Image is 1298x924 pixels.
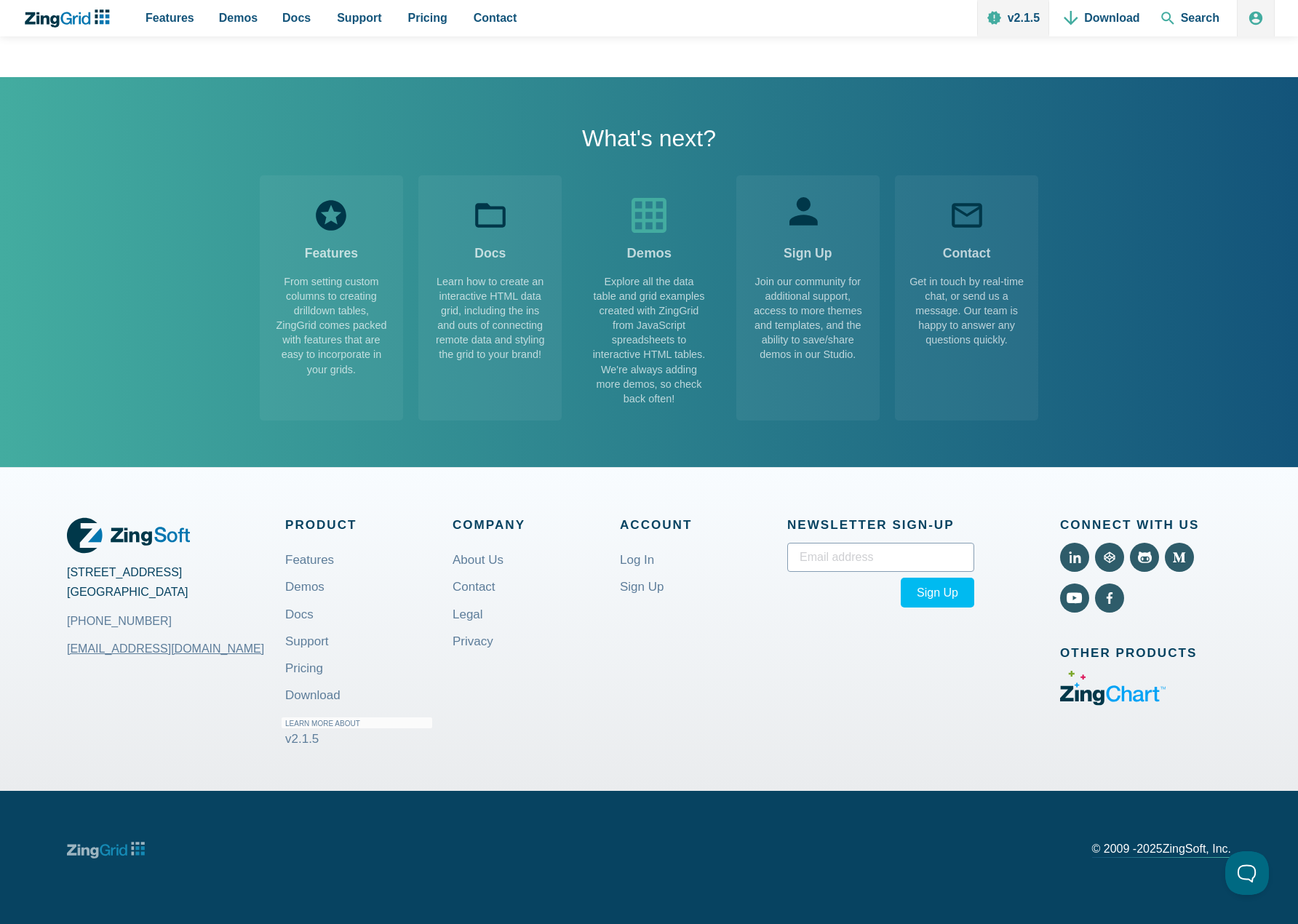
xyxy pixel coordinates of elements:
a: Pricing [285,651,323,685]
p: © 2009 - ZingSoft, Inc. [1092,843,1231,858]
a: Contact [453,570,495,604]
a: Sign Up [620,570,664,604]
span: Newsletter Sign‑up [787,514,974,535]
a: View Github (External) [1130,543,1159,572]
a: Privacy [453,624,493,658]
button: Sign Up [901,578,974,608]
a: Demos [285,570,324,604]
span: Docs [282,8,311,28]
span: Explore all the data table and grid examples created with ZingGrid from JavaScript spreadsheets t... [592,274,706,406]
h2: What's next? [582,124,716,156]
span: Product [285,514,453,535]
a: Visit ZingChart (External) [1060,696,1166,708]
a: Download [285,678,341,712]
span: Get in touch by real-time chat, or send us a message. Our team is happy to answer any questions q... [909,274,1024,348]
span: 2025 [1136,843,1163,855]
a: Learn More About v2.1.5 [285,706,436,756]
a: ZingGrid Logo [67,514,190,557]
a: Contact Get in touch by real-time chat, or send us a message. Our team is happy to answer any que... [895,175,1038,421]
a: Demos Explore all the data table and grid examples created with ZingGrid from JavaScript spreadsh... [578,175,721,421]
small: Learn More About [282,717,432,728]
strong: Features [305,244,358,263]
address: [STREET_ADDRESS] [GEOGRAPHIC_DATA] [67,562,285,631]
span: Contact [474,8,517,28]
a: Log In [620,543,654,577]
input: Email address [787,543,974,572]
strong: Contact [943,244,991,263]
a: View LinkedIn (External) [1060,543,1089,572]
a: View YouTube (External) [1060,584,1089,613]
a: ZingChart Logo. Click to return to the homepage [23,9,117,28]
span: Account [620,514,787,535]
a: Docs Learn how to create an interactive HTML data grid, including the ins and outs of connecting ... [418,175,562,421]
span: Support [337,8,381,28]
a: Docs [285,597,314,632]
span: Connect With Us [1060,514,1231,535]
span: Pricing [408,8,447,28]
a: View Medium (External) [1165,543,1194,572]
a: View Code Pen (External) [1095,543,1124,572]
span: Company [453,514,620,535]
strong: Docs [472,244,509,263]
strong: Demos [626,244,672,263]
span: Learn how to create an interactive HTML data grid, including the ins and outs of connecting remot... [433,274,547,362]
a: Support [285,624,329,658]
span: v2.1.5 [285,732,319,746]
span: Join our community for additional support, access to more themes and templates, and the ability t... [751,274,865,362]
span: From setting custom columns to creating drilldown tables, ZingGrid comes packed with features tha... [274,274,389,377]
a: [EMAIL_ADDRESS][DOMAIN_NAME] [67,632,264,666]
a: Sign Up Join our community for additional support, access to more themes and templates, and the a... [736,175,880,421]
a: Features [285,543,334,577]
span: Other Products [1060,642,1231,664]
span: Features [146,8,194,28]
iframe: Help Scout Beacon - Open [1225,851,1269,895]
a: Legal [453,597,483,632]
a: [PHONE_NUMBER] [67,611,172,631]
a: View Facebook (External) [1095,584,1124,613]
strong: Sign Up [784,244,832,263]
a: Features From setting custom columns to creating drilldown tables, ZingGrid comes packed with fea... [260,175,403,421]
a: ZingGrid logo [67,837,145,863]
span: Demos [219,8,258,28]
a: About Us [453,543,503,577]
